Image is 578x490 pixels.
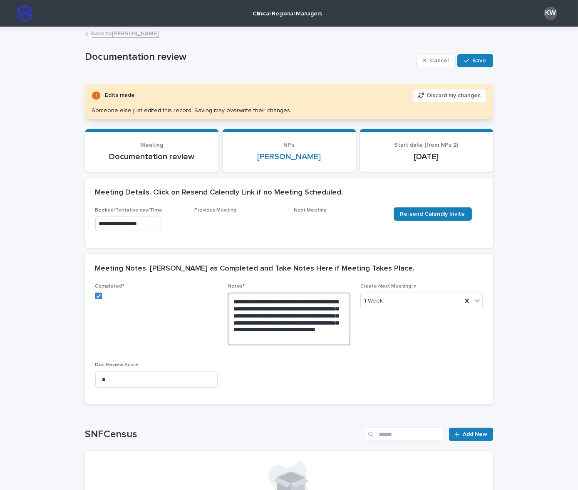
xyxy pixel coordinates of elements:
h1: SNFCensus [85,428,362,441]
div: Someone else just edited this record. Saving may overwrite their changes. [92,107,292,114]
a: Back to[PERSON_NAME] [92,28,159,38]
a: [PERSON_NAME] [257,152,321,162]
span: Create Next Meeting in [360,284,417,289]
a: Add New [449,428,493,441]
span: Completed? [95,284,125,289]
h2: Meeting Notes. [PERSON_NAME] as Completed and Take Notes Here if Meeting Takes Place. [95,264,415,273]
input: Search [365,428,444,441]
span: Start date (from NPs 2) [394,142,459,148]
span: Meeting [140,142,163,148]
button: Discard my changes [413,89,486,102]
div: Edits made [105,90,135,101]
span: Cancel [430,58,449,64]
span: 1 Week [364,297,383,305]
p: - [195,217,284,225]
a: Re-send Calendly Invite [394,207,472,221]
button: Save [457,54,493,67]
button: Cancel [416,54,456,67]
p: Documentation review [85,51,413,63]
span: Next Meeting [294,208,327,213]
span: Save [473,58,486,64]
img: stacker-logo-s-only.png [17,5,33,22]
span: Re-send Calendly Invite [400,211,465,217]
div: KW [544,7,557,20]
span: Doc Review Score [95,362,139,367]
span: Booked/Tentative day/Time [95,208,163,213]
span: Previous Meeting [195,208,237,213]
span: Notes [228,284,245,289]
p: - [294,217,384,225]
h2: Meeting Details. Click on Resend Calendly Link if no Meeting Scheduled. [95,188,343,197]
span: Add New [463,431,488,437]
span: NPs [284,142,295,148]
p: Documentation review [95,152,208,162]
p: [DATE] [370,152,483,162]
